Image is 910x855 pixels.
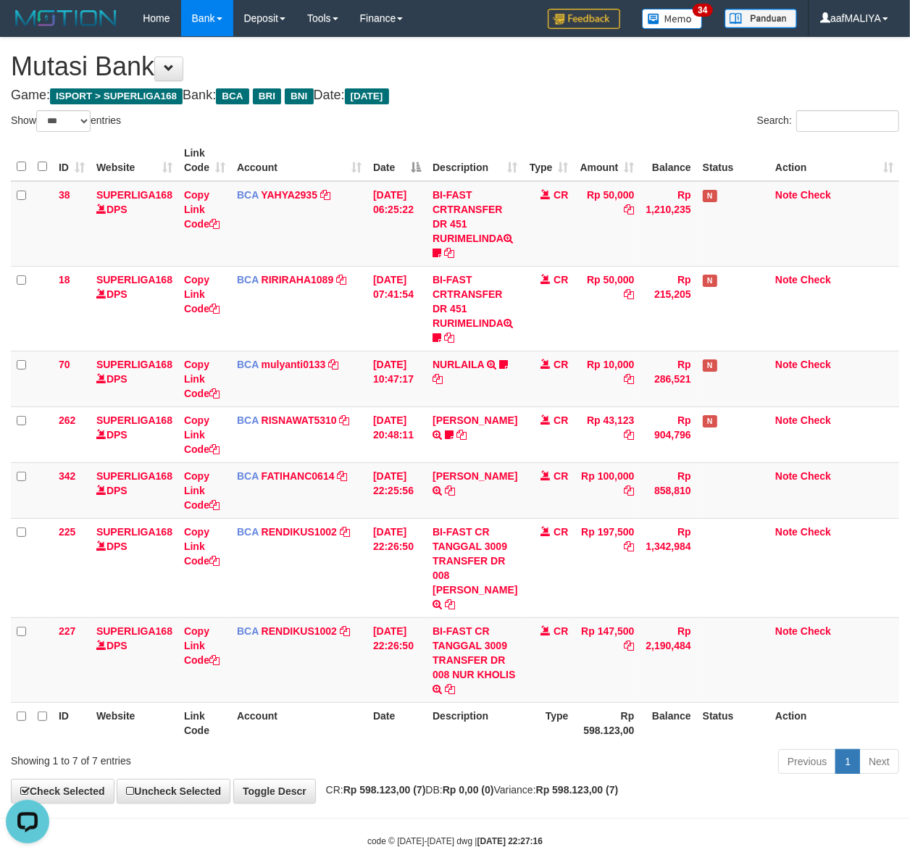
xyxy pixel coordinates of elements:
[253,88,281,104] span: BRI
[237,274,259,285] span: BCA
[184,274,220,314] a: Copy Link Code
[554,526,568,538] span: CR
[262,526,337,538] a: RENDIKUS1002
[11,88,899,103] h4: Game: Bank: Date:
[624,640,634,651] a: Copy Rp 147,500 to clipboard
[59,470,75,482] span: 342
[367,836,543,846] small: code © [DATE]-[DATE] dwg |
[367,462,427,518] td: [DATE] 22:25:56
[262,274,334,285] a: RIRIRAHA1089
[178,702,231,743] th: Link Code
[340,414,350,426] a: Copy RISNAWAT5310 to clipboard
[775,625,798,637] a: Note
[778,749,836,774] a: Previous
[237,359,259,370] span: BCA
[336,274,346,285] a: Copy RIRIRAHA1089 to clipboard
[367,702,427,743] th: Date
[231,140,367,181] th: Account: activate to sort column ascending
[757,110,899,132] label: Search:
[91,702,178,743] th: Website
[554,625,568,637] span: CR
[801,359,831,370] a: Check
[427,266,523,351] td: BI-FAST CRTRANSFER DR 451 RURIMELINDA
[796,110,899,132] input: Search:
[624,288,634,300] a: Copy Rp 50,000 to clipboard
[554,359,568,370] span: CR
[433,470,517,482] a: [PERSON_NAME]
[184,414,220,455] a: Copy Link Code
[11,110,121,132] label: Show entries
[184,625,220,666] a: Copy Link Code
[237,189,259,201] span: BCA
[427,181,523,267] td: BI-FAST CRTRANSFER DR 451 RURIMELINDA
[237,625,259,637] span: BCA
[433,373,443,385] a: Copy NURLAILA to clipboard
[91,181,178,267] td: DPS
[96,274,172,285] a: SUPERLIGA168
[640,617,696,702] td: Rp 2,190,484
[433,625,515,680] a: BI-FAST CR TANGGAL 3009 TRANSFER DR 008 NUR KHOLIS
[91,617,178,702] td: DPS
[801,274,831,285] a: Check
[367,181,427,267] td: [DATE] 06:25:22
[328,359,338,370] a: Copy mulyanti0133 to clipboard
[59,625,75,637] span: 227
[59,526,75,538] span: 225
[697,702,769,743] th: Status
[59,359,70,370] span: 70
[337,470,347,482] a: Copy FATIHANC0614 to clipboard
[285,88,313,104] span: BNI
[640,406,696,462] td: Rp 904,796
[367,351,427,406] td: [DATE] 10:47:17
[640,140,696,181] th: Balance
[775,414,798,426] a: Note
[96,189,172,201] a: SUPERLIGA168
[801,625,831,637] a: Check
[640,266,696,351] td: Rp 215,205
[443,784,494,796] strong: Rp 0,00 (0)
[554,470,568,482] span: CR
[178,140,231,181] th: Link Code: activate to sort column ascending
[11,779,114,804] a: Check Selected
[769,702,899,743] th: Action
[184,470,220,511] a: Copy Link Code
[640,351,696,406] td: Rp 286,521
[53,702,91,743] th: ID
[231,702,367,743] th: Account
[536,784,619,796] strong: Rp 598.123,00 (7)
[775,189,798,201] a: Note
[262,414,337,426] a: RISNAWAT5310
[574,518,640,617] td: Rp 197,500
[642,9,703,29] img: Button%20Memo.svg
[91,351,178,406] td: DPS
[624,485,634,496] a: Copy Rp 100,000 to clipboard
[11,7,121,29] img: MOTION_logo.png
[96,625,172,637] a: SUPERLIGA168
[703,359,717,372] span: Has Note
[703,190,717,202] span: Has Note
[433,414,517,426] a: [PERSON_NAME]
[801,526,831,538] a: Check
[53,140,91,181] th: ID: activate to sort column ascending
[427,140,523,181] th: Description: activate to sort column ascending
[11,748,368,768] div: Showing 1 to 7 of 7 entries
[427,702,523,743] th: Description
[320,189,330,201] a: Copy YAHYA2935 to clipboard
[36,110,91,132] select: Showentries
[775,470,798,482] a: Note
[262,359,326,370] a: mulyanti0133
[574,266,640,351] td: Rp 50,000
[367,406,427,462] td: [DATE] 20:48:11
[91,266,178,351] td: DPS
[640,702,696,743] th: Balance
[624,541,634,552] a: Copy Rp 197,500 to clipboard
[548,9,620,29] img: Feedback.jpg
[524,702,575,743] th: Type
[319,784,619,796] span: CR: DB: Variance:
[703,415,717,427] span: Has Note
[703,275,717,287] span: Has Note
[775,359,798,370] a: Note
[433,526,517,596] a: BI-FAST CR TANGGAL 3009 TRANSFER DR 008 [PERSON_NAME]
[574,462,640,518] td: Rp 100,000
[184,359,220,399] a: Copy Link Code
